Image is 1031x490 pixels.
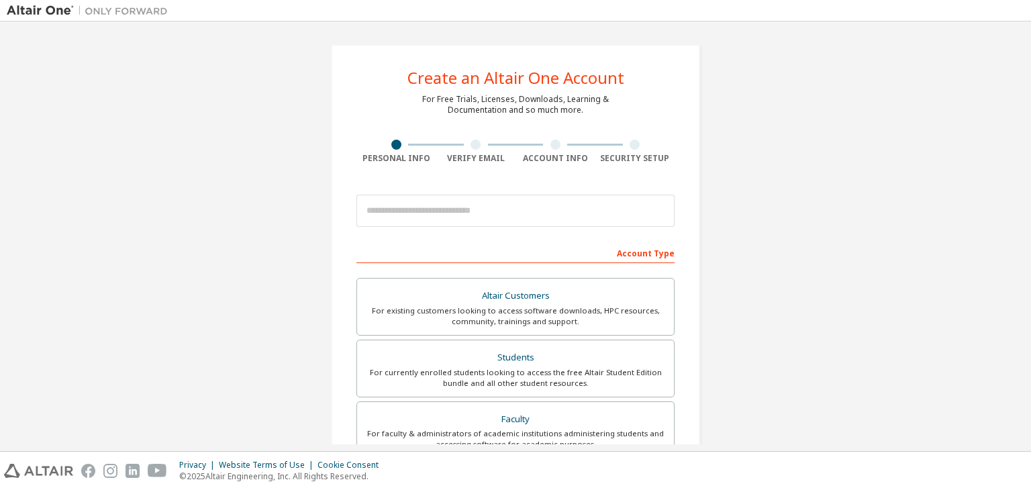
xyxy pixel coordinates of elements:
div: Altair Customers [365,287,666,305]
div: For currently enrolled students looking to access the free Altair Student Edition bundle and all ... [365,367,666,389]
div: Create an Altair One Account [407,70,624,86]
img: Altair One [7,4,175,17]
div: Website Terms of Use [219,460,317,471]
div: For Free Trials, Licenses, Downloads, Learning & Documentation and so much more. [422,94,609,115]
div: Account Info [515,153,595,164]
div: Privacy [179,460,219,471]
div: Personal Info [356,153,436,164]
div: Security Setup [595,153,675,164]
div: Faculty [365,410,666,429]
div: For faculty & administrators of academic institutions administering students and accessing softwa... [365,428,666,450]
p: © 2025 Altair Engineering, Inc. All Rights Reserved. [179,471,387,482]
div: Students [365,348,666,367]
div: Account Type [356,242,675,263]
img: instagram.svg [103,464,117,478]
div: Cookie Consent [317,460,387,471]
img: facebook.svg [81,464,95,478]
img: altair_logo.svg [4,464,73,478]
img: linkedin.svg [126,464,140,478]
img: youtube.svg [148,464,167,478]
div: For existing customers looking to access software downloads, HPC resources, community, trainings ... [365,305,666,327]
div: Verify Email [436,153,516,164]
